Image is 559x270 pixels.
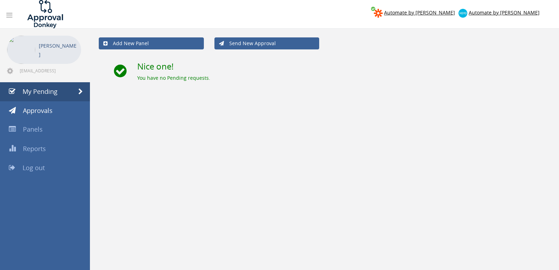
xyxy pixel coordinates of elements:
span: Automate by [PERSON_NAME] [469,9,540,16]
a: Add New Panel [99,37,204,49]
img: xero-logo.png [458,9,467,18]
div: You have no Pending requests. [137,74,550,82]
a: Send New Approval [214,37,320,49]
span: Automate by [PERSON_NAME] [384,9,455,16]
h2: Nice one! [137,62,550,71]
span: Approvals [23,106,53,115]
span: Panels [23,125,43,133]
span: My Pending [23,87,57,96]
img: zapier-logomark.png [374,9,383,18]
span: [EMAIL_ADDRESS][DOMAIN_NAME] [20,68,80,73]
span: Reports [23,144,46,153]
p: [PERSON_NAME] [39,41,78,59]
span: Log out [23,163,45,172]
